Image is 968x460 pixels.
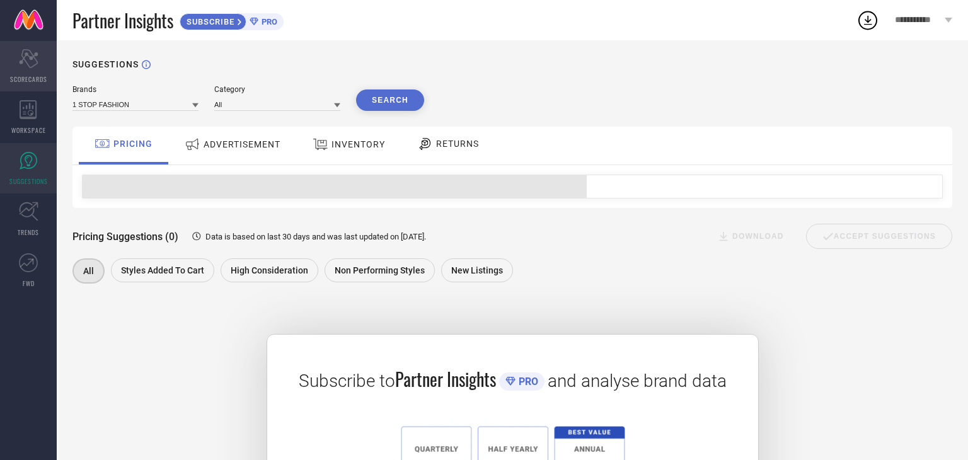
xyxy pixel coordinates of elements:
[180,17,238,26] span: SUBSCRIBE
[83,266,94,276] span: All
[10,74,47,84] span: SCORECARDS
[299,371,395,391] span: Subscribe to
[231,265,308,275] span: High Consideration
[214,85,340,94] div: Category
[356,89,424,111] button: Search
[395,366,496,392] span: Partner Insights
[113,139,153,149] span: PRICING
[204,139,280,149] span: ADVERTISEMENT
[9,176,48,186] span: SUGGESTIONS
[548,371,727,391] span: and analyse brand data
[121,265,204,275] span: Styles Added To Cart
[72,85,199,94] div: Brands
[516,376,538,388] span: PRO
[205,232,426,241] span: Data is based on last 30 days and was last updated on [DATE] .
[18,227,39,237] span: TRENDS
[436,139,479,149] span: RETURNS
[258,17,277,26] span: PRO
[11,125,46,135] span: WORKSPACE
[72,59,139,69] h1: SUGGESTIONS
[72,231,178,243] span: Pricing Suggestions (0)
[451,265,503,275] span: New Listings
[180,10,284,30] a: SUBSCRIBEPRO
[23,279,35,288] span: FWD
[72,8,173,33] span: Partner Insights
[856,9,879,32] div: Open download list
[331,139,385,149] span: INVENTORY
[335,265,425,275] span: Non Performing Styles
[806,224,952,249] div: Accept Suggestions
